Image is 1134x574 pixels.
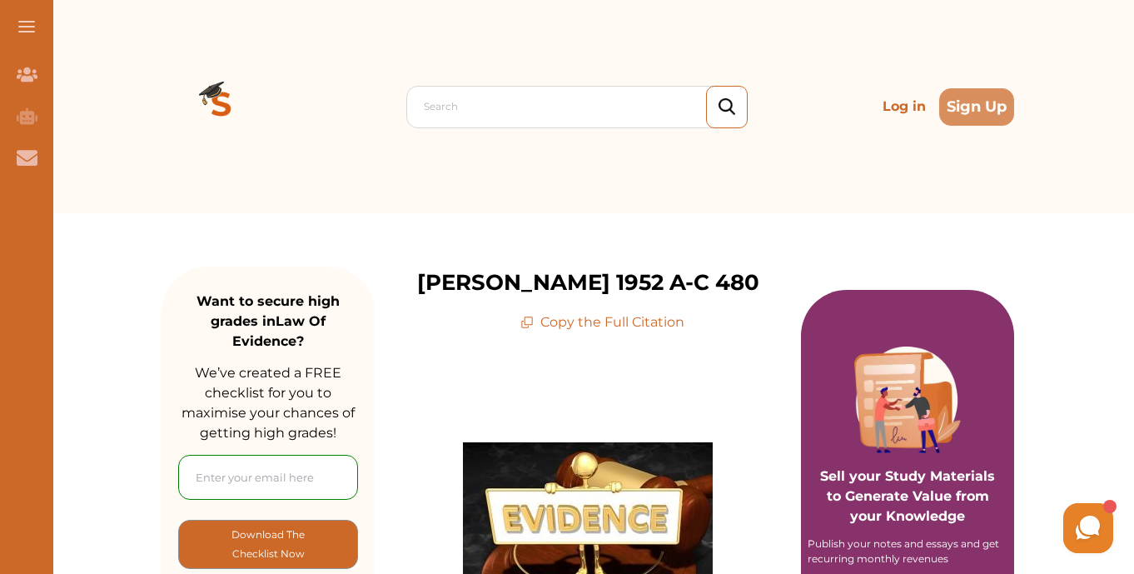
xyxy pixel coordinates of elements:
img: Purple card image [854,347,961,453]
span: We’ve created a FREE checklist for you to maximise your chances of getting high grades! [182,365,355,441]
p: [PERSON_NAME] 1952 A-C 480 [417,267,759,299]
input: Enter your email here [178,455,358,500]
img: Logo [162,47,281,167]
button: [object Object] [178,520,358,569]
iframe: HelpCrunch [734,499,1117,557]
p: Download The Checklist Now [212,525,324,564]
p: Sell your Study Materials to Generate Value from your Knowledge [818,420,997,527]
strong: Want to secure high grades in Law Of Evidence ? [196,293,340,349]
p: Copy the Full Citation [520,312,684,332]
button: Sign Up [939,88,1014,126]
p: Log in [876,90,933,123]
img: search_icon [719,98,735,116]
